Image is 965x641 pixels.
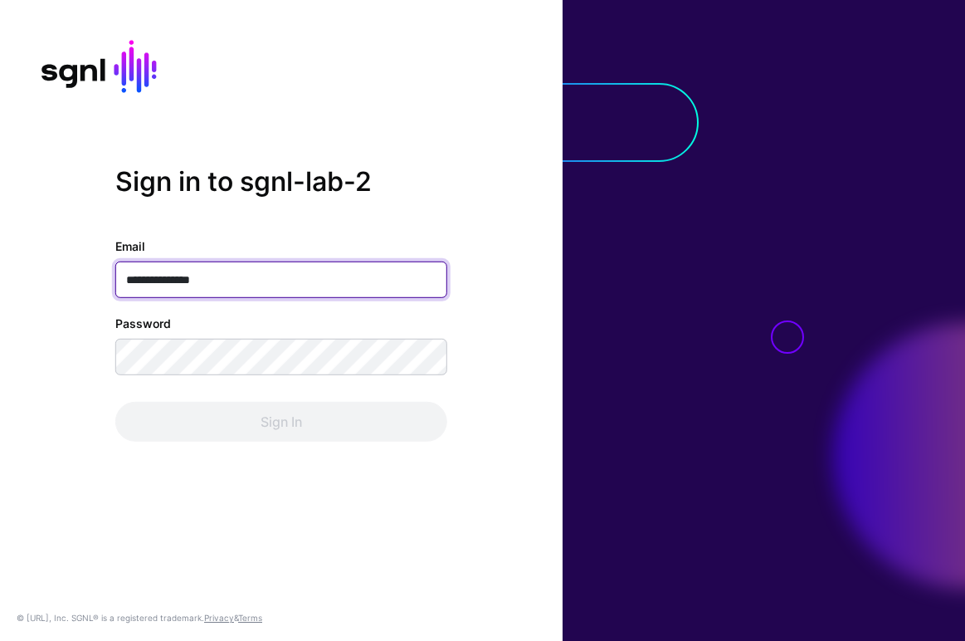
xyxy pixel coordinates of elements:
[17,611,262,624] div: © [URL], Inc. SGNL® is a registered trademark. &
[204,613,234,623] a: Privacy
[238,613,262,623] a: Terms
[115,237,145,255] label: Email
[115,166,447,198] h2: Sign in to sgnl-lab-2
[115,315,171,332] label: Password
